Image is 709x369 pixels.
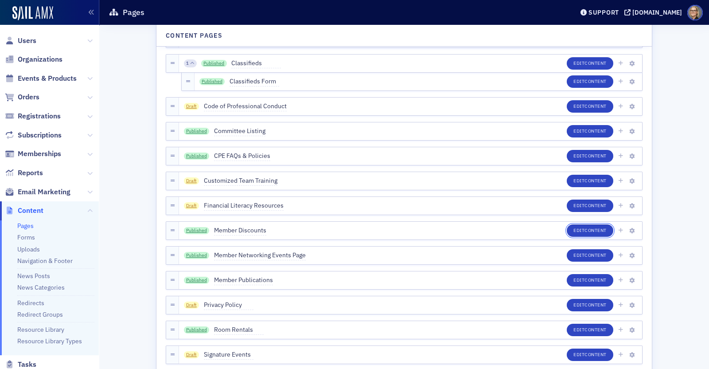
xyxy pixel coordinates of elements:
[184,351,199,358] span: Draft
[5,36,36,46] a: Users
[214,325,264,335] span: Room Rentals
[18,111,61,121] span: Registrations
[567,175,613,187] button: EditContent
[184,277,210,284] a: Published
[214,251,306,260] span: Member Networking Events Page
[17,337,82,345] a: Resource Library Types
[17,310,63,318] a: Redirect Groups
[567,57,613,70] button: EditContent
[214,226,266,236] span: Member Discounts
[17,257,73,265] a: Navigation & Footer
[17,233,35,241] a: Forms
[5,168,43,178] a: Reports
[5,206,43,216] a: Content
[5,187,70,197] a: Email Marketing
[584,103,607,109] span: Content
[5,130,62,140] a: Subscriptions
[18,92,39,102] span: Orders
[18,187,70,197] span: Email Marketing
[567,274,613,287] button: EditContent
[18,55,62,64] span: Organizations
[567,200,613,212] button: EditContent
[584,128,607,134] span: Content
[567,324,613,336] button: EditContent
[184,227,210,234] a: Published
[201,60,227,67] a: Published
[5,74,77,83] a: Events & Products
[567,100,613,113] button: EditContent
[567,125,613,137] button: EditContent
[214,275,273,285] span: Member Publications
[184,252,210,259] a: Published
[12,6,53,20] img: SailAMX
[584,227,607,233] span: Content
[567,75,613,88] button: EditContent
[166,31,222,40] h4: Content Pages
[204,176,277,186] span: Customized Team Training
[584,351,607,357] span: Content
[184,128,210,135] a: Published
[567,299,613,311] button: EditContent
[204,102,287,111] span: Code of Professional Conduct
[184,177,199,184] span: Draft
[18,168,43,178] span: Reports
[214,151,270,161] span: CPE FAQs & Policies
[588,8,619,16] div: Support
[18,130,62,140] span: Subscriptions
[17,326,64,334] a: Resource Library
[5,92,39,102] a: Orders
[214,126,265,136] span: Committee Listing
[184,326,210,334] a: Published
[184,202,199,209] span: Draft
[584,326,607,333] span: Content
[624,9,685,16] button: [DOMAIN_NAME]
[584,60,607,66] span: Content
[567,150,613,162] button: EditContent
[17,245,40,253] a: Uploads
[632,8,682,16] div: [DOMAIN_NAME]
[186,60,189,67] span: 1
[123,7,144,18] h1: Pages
[584,252,607,258] span: Content
[17,222,34,230] a: Pages
[584,202,607,208] span: Content
[567,224,613,237] button: EditContent
[584,177,607,184] span: Content
[204,300,253,310] span: Privacy Policy
[5,149,61,159] a: Memberships
[17,272,50,280] a: News Posts
[567,249,613,262] button: EditContent
[17,283,65,291] a: News Categories
[184,302,199,309] span: Draft
[18,206,43,216] span: Content
[687,5,703,20] span: Profile
[5,55,62,64] a: Organizations
[567,349,613,361] button: EditContent
[204,201,284,211] span: Financial Literacy Resources
[17,299,44,307] a: Redirects
[230,77,279,86] span: Classifieds Form
[184,103,199,110] span: Draft
[584,277,607,283] span: Content
[231,59,281,68] span: Classifieds
[18,36,36,46] span: Users
[584,302,607,308] span: Content
[5,111,61,121] a: Registrations
[199,78,225,85] a: Published
[584,153,607,159] span: Content
[204,350,253,360] span: Signature Events
[184,153,210,160] a: Published
[18,149,61,159] span: Memberships
[18,74,77,83] span: Events & Products
[584,78,607,84] span: Content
